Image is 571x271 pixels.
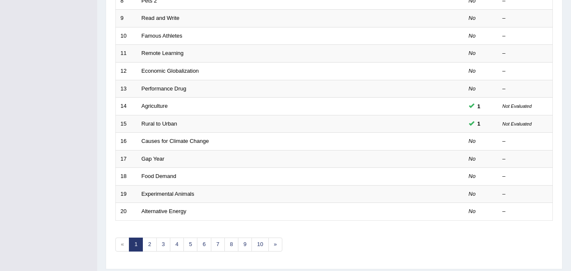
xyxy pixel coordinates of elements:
td: 14 [116,98,137,115]
em: No [469,50,476,56]
a: Agriculture [142,103,168,109]
a: Performance Drug [142,85,186,92]
td: 18 [116,168,137,186]
a: 10 [251,238,268,252]
a: Read and Write [142,15,180,21]
em: No [469,173,476,179]
td: 10 [116,27,137,45]
a: Causes for Climate Change [142,138,209,144]
td: 16 [116,133,137,151]
div: – [503,137,548,145]
span: « [115,238,129,252]
a: 4 [170,238,184,252]
em: No [469,191,476,197]
div: – [503,49,548,57]
div: – [503,190,548,198]
a: 7 [211,238,225,252]
a: Experimental Animals [142,191,194,197]
div: – [503,208,548,216]
em: No [469,68,476,74]
a: Economic Globalization [142,68,199,74]
td: 19 [116,185,137,203]
span: You can still take this question [474,119,484,128]
small: Not Evaluated [503,104,532,109]
a: Alternative Energy [142,208,186,214]
div: – [503,155,548,163]
em: No [469,33,476,39]
em: No [469,85,476,92]
td: 13 [116,80,137,98]
a: Remote Learning [142,50,184,56]
a: 1 [129,238,143,252]
a: Food Demand [142,173,176,179]
div: – [503,67,548,75]
a: Gap Year [142,156,164,162]
em: No [469,156,476,162]
td: 12 [116,62,137,80]
div: – [503,32,548,40]
a: » [268,238,282,252]
a: 2 [142,238,156,252]
a: Famous Athletes [142,33,183,39]
em: No [469,138,476,144]
td: 15 [116,115,137,133]
td: 9 [116,10,137,27]
a: 8 [224,238,238,252]
em: No [469,15,476,21]
a: 5 [183,238,197,252]
em: No [469,208,476,214]
td: 17 [116,150,137,168]
a: 3 [156,238,170,252]
span: You can still take this question [474,102,484,111]
a: Rural to Urban [142,120,178,127]
div: – [503,172,548,181]
td: 11 [116,45,137,63]
td: 20 [116,203,137,221]
div: – [503,14,548,22]
small: Not Evaluated [503,121,532,126]
a: 6 [197,238,211,252]
a: 9 [238,238,252,252]
div: – [503,85,548,93]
